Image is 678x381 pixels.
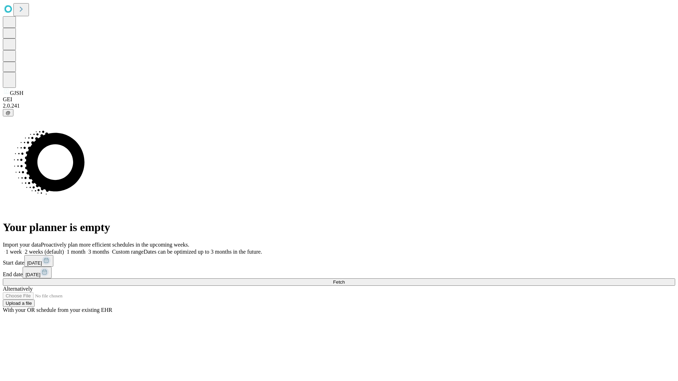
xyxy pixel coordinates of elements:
div: 2.0.241 [3,103,675,109]
div: End date [3,267,675,278]
span: Fetch [333,279,345,285]
span: Proactively plan more efficient schedules in the upcoming weeks. [41,242,189,248]
span: [DATE] [27,260,42,266]
span: With your OR schedule from your existing EHR [3,307,112,313]
span: 3 months [88,249,109,255]
span: Import your data [3,242,41,248]
div: GEI [3,96,675,103]
span: 1 month [67,249,85,255]
span: Dates can be optimized up to 3 months in the future. [144,249,262,255]
span: @ [6,110,11,115]
h1: Your planner is empty [3,221,675,234]
span: GJSH [10,90,23,96]
span: Custom range [112,249,143,255]
button: Fetch [3,278,675,286]
span: [DATE] [25,272,40,277]
button: Upload a file [3,300,35,307]
span: 2 weeks (default) [25,249,64,255]
button: [DATE] [24,255,53,267]
span: Alternatively [3,286,32,292]
span: 1 week [6,249,22,255]
button: [DATE] [23,267,52,278]
button: @ [3,109,13,116]
div: Start date [3,255,675,267]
